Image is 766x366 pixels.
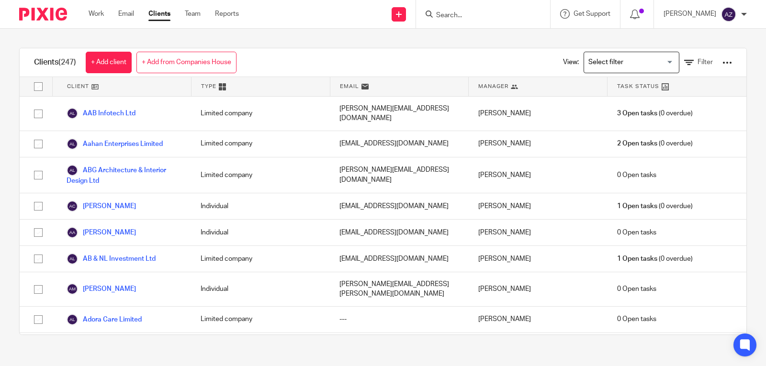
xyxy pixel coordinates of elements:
[330,131,469,157] div: [EMAIL_ADDRESS][DOMAIN_NAME]
[617,170,656,180] span: 0 Open tasks
[201,82,216,90] span: Type
[549,48,732,77] div: View:
[584,52,679,73] div: Search for option
[585,54,674,71] input: Search for option
[617,139,693,148] span: (0 overdue)
[330,307,469,333] div: ---
[330,220,469,245] div: [EMAIL_ADDRESS][DOMAIN_NAME]
[469,131,608,157] div: [PERSON_NAME]
[67,108,135,119] a: AAB Infotech Ltd
[67,314,78,325] img: svg%3E
[191,97,330,131] div: Limited company
[191,307,330,333] div: Limited company
[215,9,239,19] a: Reports
[185,9,201,19] a: Team
[330,97,469,131] div: [PERSON_NAME][EMAIL_ADDRESS][DOMAIN_NAME]
[617,314,656,324] span: 0 Open tasks
[330,157,469,193] div: [PERSON_NAME][EMAIL_ADDRESS][DOMAIN_NAME]
[617,201,657,211] span: 1 Open tasks
[469,97,608,131] div: [PERSON_NAME]
[191,246,330,272] div: Limited company
[67,314,142,325] a: Adora Care Limited
[67,82,89,90] span: Client
[478,82,508,90] span: Manager
[58,58,76,66] span: (247)
[469,220,608,245] div: [PERSON_NAME]
[191,220,330,245] div: Individual
[67,108,78,119] img: svg%3E
[330,193,469,219] div: [EMAIL_ADDRESS][DOMAIN_NAME]
[469,157,608,193] div: [PERSON_NAME]
[34,57,76,67] h1: Clients
[617,201,693,211] span: (0 overdue)
[617,82,659,90] span: Task Status
[67,138,163,150] a: Aahan Enterprises Limited
[617,228,656,237] span: 0 Open tasks
[67,165,181,186] a: ABG Architecture & Interior Design Ltd
[574,11,610,17] span: Get Support
[469,272,608,306] div: [PERSON_NAME]
[191,157,330,193] div: Limited company
[67,253,156,265] a: AB & NL Investment Ltd
[617,139,657,148] span: 2 Open tasks
[67,253,78,265] img: svg%3E
[721,7,736,22] img: svg%3E
[86,52,132,73] a: + Add client
[136,52,237,73] a: + Add from Companies House
[617,254,657,264] span: 1 Open tasks
[67,227,136,238] a: [PERSON_NAME]
[617,254,693,264] span: (0 overdue)
[118,9,134,19] a: Email
[89,9,104,19] a: Work
[29,78,47,96] input: Select all
[617,284,656,294] span: 0 Open tasks
[469,193,608,219] div: [PERSON_NAME]
[330,246,469,272] div: [EMAIL_ADDRESS][DOMAIN_NAME]
[67,283,136,295] a: [PERSON_NAME]
[330,272,469,306] div: [PERSON_NAME][EMAIL_ADDRESS][PERSON_NAME][DOMAIN_NAME]
[67,200,78,212] img: svg%3E
[19,8,67,21] img: Pixie
[67,227,78,238] img: svg%3E
[330,333,469,359] div: [EMAIL_ADDRESS][DOMAIN_NAME]
[191,272,330,306] div: Individual
[191,193,330,219] div: Individual
[664,9,716,19] p: [PERSON_NAME]
[340,82,359,90] span: Email
[67,138,78,150] img: svg%3E
[191,333,330,359] div: Limited company
[469,307,608,333] div: [PERSON_NAME]
[148,9,170,19] a: Clients
[67,283,78,295] img: svg%3E
[469,333,608,359] div: [PERSON_NAME]
[67,165,78,176] img: svg%3E
[617,109,693,118] span: (0 overdue)
[191,131,330,157] div: Limited company
[617,109,657,118] span: 3 Open tasks
[469,246,608,272] div: [PERSON_NAME]
[435,11,521,20] input: Search
[698,59,713,66] span: Filter
[67,200,136,212] a: [PERSON_NAME]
